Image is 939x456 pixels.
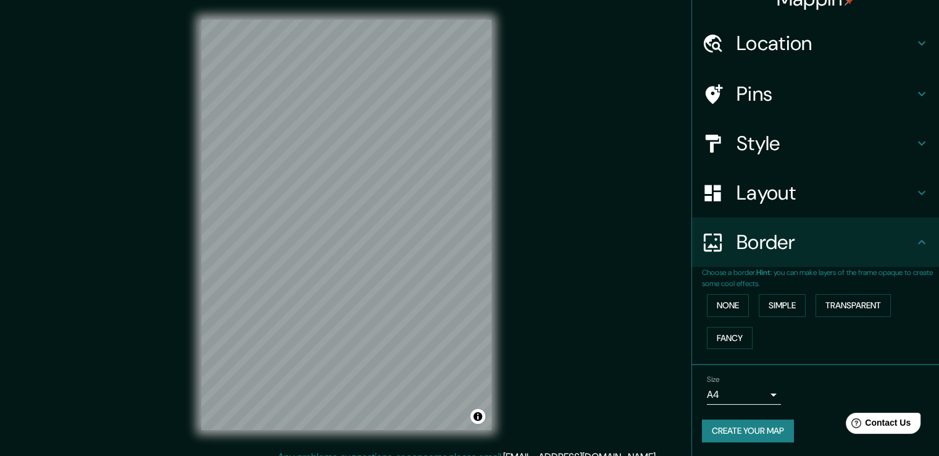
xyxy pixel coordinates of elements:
[707,327,753,350] button: Fancy
[707,385,781,405] div: A4
[201,20,491,430] canvas: Map
[702,420,794,442] button: Create your map
[816,294,891,317] button: Transparent
[692,119,939,168] div: Style
[737,131,914,156] h4: Style
[737,31,914,56] h4: Location
[692,69,939,119] div: Pins
[470,409,485,424] button: Toggle attribution
[737,230,914,255] h4: Border
[702,267,939,289] p: Choose a border. : you can make layers of the frame opaque to create some cool effects.
[692,217,939,267] div: Border
[737,180,914,205] h4: Layout
[756,268,770,277] b: Hint
[829,408,925,442] iframe: Help widget launcher
[692,168,939,217] div: Layout
[692,19,939,68] div: Location
[707,374,720,385] label: Size
[707,294,749,317] button: None
[737,82,914,106] h4: Pins
[759,294,806,317] button: Simple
